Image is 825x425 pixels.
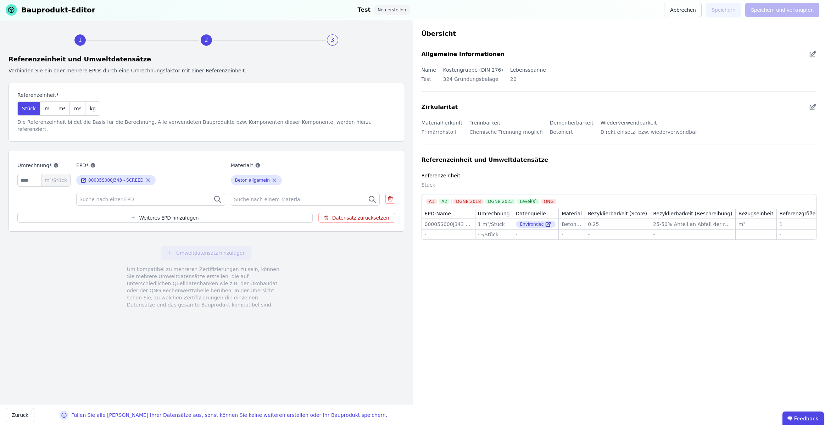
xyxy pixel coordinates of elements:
div: - [425,231,472,238]
label: Lebensspanne [510,67,546,73]
div: DGNB 2023 [485,199,515,204]
div: Die Referenzeinheit bildet die Basis für die Berechnung. Alle verwendeten Bauprodukte bzw. Kompon... [17,118,395,133]
div: Test [422,74,436,88]
span: m³/Stück [41,174,70,186]
div: 324 Gründungsbeläge [443,74,503,88]
div: Zirkularität [422,103,458,111]
div: Betoniert [550,127,593,141]
label: Materialherkunft [422,120,463,126]
div: Beton allgemein [562,221,582,228]
div: 2 [201,34,212,46]
div: - [516,231,556,238]
div: Bauprodukt-Editor [21,5,95,15]
div: Referenzeinheit und Umweltdatensätze [422,156,548,164]
span: m² [58,105,65,112]
div: A2 [439,199,450,204]
div: Allgemeine Informationen [422,50,505,59]
button: Zurück [6,408,34,422]
div: Neu erstellen [373,5,410,15]
span: m [45,105,50,112]
label: Referenzeinheit* [17,92,100,99]
label: Umrechnung* [17,161,71,170]
label: Trennbarkeit [469,120,500,126]
div: Um kompatibel zu mehreren Zertifizierungen zu sein, können Sie mehrere Umweltdatensätze erstellen... [127,266,286,308]
div: Rezyklierbarkeit (Beschreibung) [653,210,732,217]
div: - [562,231,582,238]
label: Referenzeinheit [422,173,461,178]
div: Primärrohstoff [422,127,463,141]
div: Umrechnung [478,210,510,217]
button: Abbrechen [664,3,702,17]
div: 1 m³/Stück [478,221,510,228]
label: Demontierbarkeit [550,120,593,126]
div: Rezyklierbarkeit (Score) [588,210,647,217]
div: 3 [327,34,338,46]
div: - [653,231,732,238]
div: Referenzgröße [780,210,816,217]
div: Test [357,5,370,15]
div: Datenquelle [516,210,546,217]
span: m³ [74,105,81,112]
div: - [780,231,816,238]
div: Material [562,210,582,217]
span: Stück [22,105,36,112]
div: QNG [541,199,557,204]
div: 00005S000J343 - SCREED [88,177,144,183]
button: Speichern und verknüpfen [745,3,819,17]
label: Wiederverwendbarkeit [601,120,657,126]
div: A1 [426,199,437,204]
div: m³ [738,221,774,228]
div: 25-50% Anteil an Abfall der recycled wird [653,221,732,228]
div: 1 [74,34,86,46]
div: Direkt einsetz- bzw. wiederverwendbar [601,127,697,141]
div: Chemische Trennung möglich [469,127,543,141]
div: 0.25 [588,221,647,228]
label: Kostengruppe (DIN 276) [443,67,503,73]
span: Suche nach einer EPD [79,196,135,203]
div: 20 [510,74,546,88]
div: Bezugseinheit [738,210,774,217]
div: Stück [422,180,817,194]
button: Weiteres EPD hinzufügen [17,213,313,223]
div: Level(s) [517,199,539,204]
div: - [588,231,647,238]
div: Übersicht [422,29,817,39]
span: Suche nach einem Material [234,196,303,203]
div: Referenzeinheit und Umweltdatensätze [9,54,404,64]
div: 00005S000J343 - SCREED [425,221,472,228]
div: Beton allgemein [235,177,270,183]
div: 1 [780,221,816,228]
div: Environdec [516,221,556,228]
div: Füllen Sie alle [PERSON_NAME] Ihrer Datensätze aus, sonst können Sie keine weiteren erstellen ode... [71,412,387,419]
button: Speichern [706,3,741,17]
label: Material* [231,161,380,170]
button: Datensatz zurücksetzen [318,213,395,223]
button: Umweltdatensatz hinzufügen [161,246,251,260]
span: kg [90,105,96,112]
div: DGNB 2018 [453,199,484,204]
div: EPD-Name [425,210,451,217]
label: Name [422,67,436,73]
div: Verbinden Sie ein oder mehrere EPDs durch eine Umrechnungsfaktor mit einer Referenzeinheit. [9,67,404,74]
div: - -/Stück [478,231,510,238]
